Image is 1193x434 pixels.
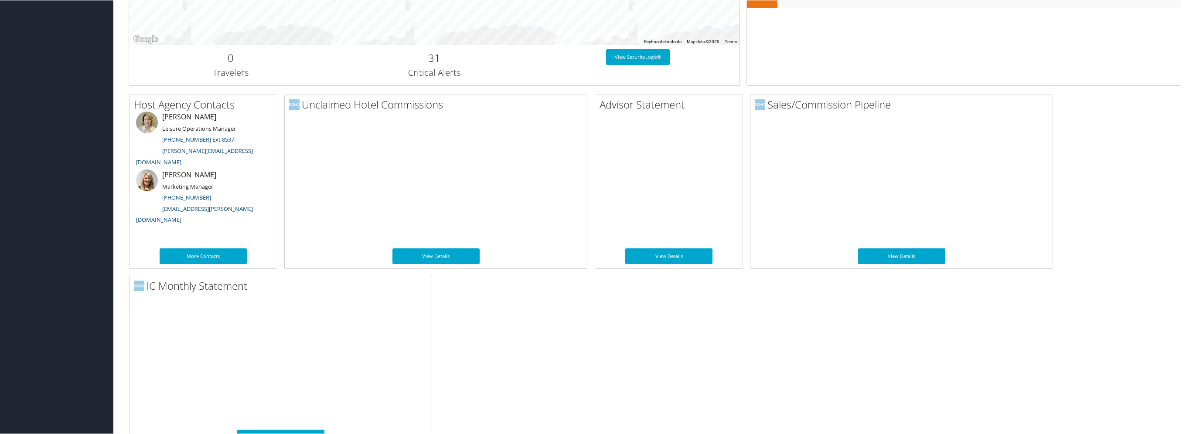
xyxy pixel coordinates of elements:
h2: Sales/Commission Pipeline [755,97,1053,112]
h2: 31 [339,50,530,65]
button: Keyboard shortcuts [644,38,682,44]
h3: Critical Alerts [339,66,530,78]
img: ali-moffitt.jpg [136,169,158,191]
li: [PERSON_NAME] [132,111,275,169]
img: meredith-price.jpg [136,111,158,133]
small: Leisure Operations Manager [162,124,236,132]
a: View Details [858,248,945,264]
h3: Travelers [136,66,326,78]
img: domo-logo.png [755,99,765,109]
a: View SecurityLogic® [606,49,670,64]
span: Map data ©2025 [687,39,719,44]
a: View Details [392,248,480,264]
li: [PERSON_NAME] [132,169,275,227]
h2: IC Monthly Statement [134,278,432,293]
a: [PERSON_NAME][EMAIL_ADDRESS][DOMAIN_NAME] [136,146,253,166]
img: Google [131,33,160,44]
a: [PHONE_NUMBER] [162,193,211,201]
small: Marketing Manager [162,182,213,190]
img: domo-logo.png [289,99,300,109]
a: [EMAIL_ADDRESS][PERSON_NAME][DOMAIN_NAME] [136,204,253,224]
h2: Host Agency Contacts [134,97,277,112]
img: domo-logo.png [134,280,144,291]
h2: Unclaimed Hotel Commissions [289,97,587,112]
a: [PHONE_NUMBER] Ext 8537 [162,135,234,143]
a: More Contacts [160,248,247,264]
a: Open this area in Google Maps (opens a new window) [131,33,160,44]
h2: 0 [136,50,326,65]
a: Terms (opens in new tab) [725,39,737,44]
h2: Advisor Statement [600,97,743,112]
a: View Details [625,248,712,264]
